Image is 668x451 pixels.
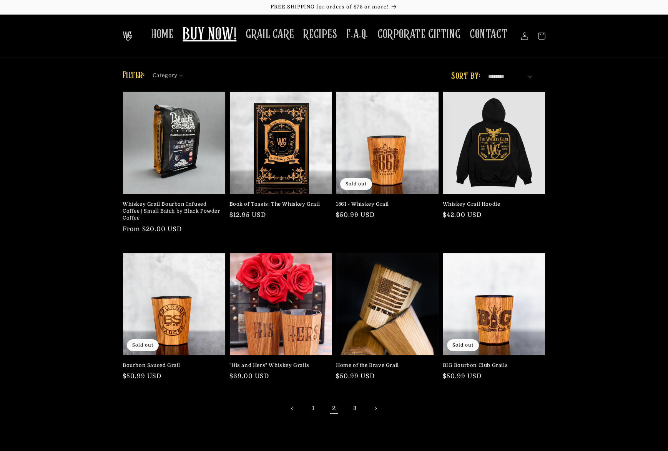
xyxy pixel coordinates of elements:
[336,201,434,208] a: 1861 - Whiskey Grail
[326,400,342,417] span: Page 2
[346,27,368,42] span: F.A.Q.
[373,22,465,46] a: CORPORATE GIFTING
[299,22,342,46] a: RECIPES
[123,400,545,417] nav: Pagination
[146,22,178,46] a: HOME
[470,27,507,42] span: CONTACT
[284,400,301,417] a: Previous page
[178,20,241,50] a: BUY NOW!
[123,362,221,369] a: Bourbon Sauced Grail
[303,27,337,42] span: RECIPES
[443,362,541,369] a: BIG Bourbon Club Grails
[346,400,363,417] a: Page 3
[336,362,434,369] a: Home of the Brave Grail
[123,69,145,83] h2: Filter:
[465,22,512,46] a: CONTACT
[443,201,541,208] a: Whiskey Grail Hoodie
[229,362,328,369] a: "His and Hers" Whiskey Grails
[8,4,660,10] p: FREE SHIPPING for orders of $75 or more!
[123,31,132,41] img: The Whiskey Grail
[246,27,294,42] span: GRAIL CARE
[305,400,322,417] a: Page 1
[241,22,299,46] a: GRAIL CARE
[123,201,221,222] a: Whiskey Grail Bourbon Infused Coffee | Small Batch by Black Powder Coffee
[183,25,236,46] span: BUY NOW!
[377,27,460,42] span: CORPORATE GIFTING
[342,22,373,46] a: F.A.Q.
[229,201,328,208] a: Book of Toasts: The Whiskey Grail
[153,69,188,78] summary: Category
[153,71,177,79] span: Category
[451,72,480,81] label: Sort by:
[151,27,173,42] span: HOME
[367,400,384,417] a: Next page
